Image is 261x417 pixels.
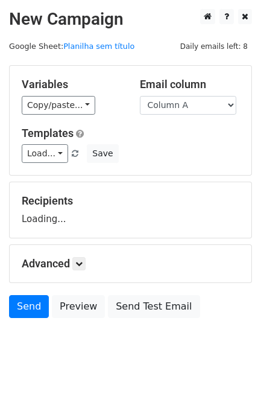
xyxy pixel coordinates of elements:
[63,42,134,51] a: Planilha sem título
[176,42,252,51] a: Daily emails left: 8
[9,9,252,30] h2: New Campaign
[52,295,105,318] a: Preview
[9,42,134,51] small: Google Sheet:
[176,40,252,53] span: Daily emails left: 8
[108,295,200,318] a: Send Test Email
[22,78,122,91] h5: Variables
[22,194,239,208] h5: Recipients
[22,257,239,270] h5: Advanced
[22,96,95,115] a: Copy/paste...
[140,78,240,91] h5: Email column
[22,144,68,163] a: Load...
[22,127,74,139] a: Templates
[87,144,118,163] button: Save
[22,194,239,226] div: Loading...
[9,295,49,318] a: Send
